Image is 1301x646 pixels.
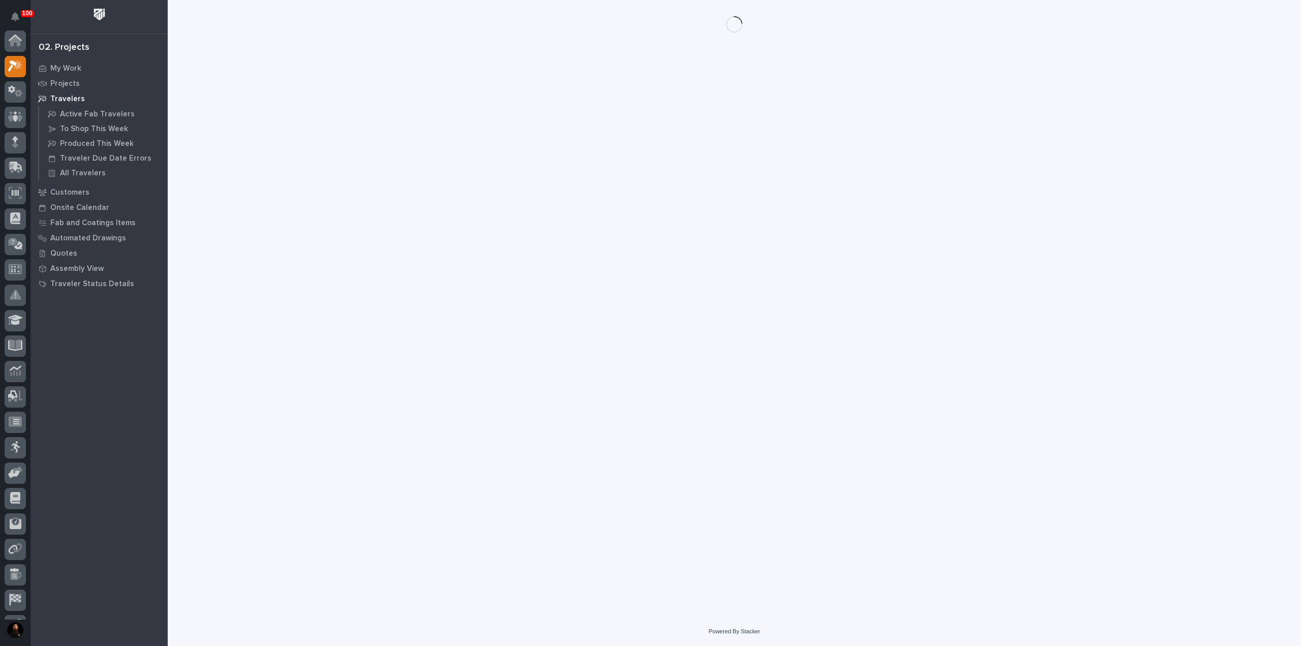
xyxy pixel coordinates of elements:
[90,5,109,24] img: Workspace Logo
[50,280,134,289] p: Traveler Status Details
[39,166,168,180] a: All Travelers
[30,200,168,215] a: Onsite Calendar
[30,60,168,76] a: My Work
[50,64,81,73] p: My Work
[50,234,126,243] p: Automated Drawings
[13,12,26,28] div: Notifications100
[50,203,109,212] p: Onsite Calendar
[30,215,168,230] a: Fab and Coatings Items
[39,151,168,165] a: Traveler Due Date Errors
[39,107,168,121] a: Active Fab Travelers
[50,188,89,197] p: Customers
[50,95,85,104] p: Travelers
[5,6,26,27] button: Notifications
[60,110,135,119] p: Active Fab Travelers
[30,184,168,200] a: Customers
[60,125,128,134] p: To Shop This Week
[39,121,168,136] a: To Shop This Week
[50,264,104,273] p: Assembly View
[30,276,168,291] a: Traveler Status Details
[30,76,168,91] a: Projects
[22,10,33,17] p: 100
[30,245,168,261] a: Quotes
[50,79,80,88] p: Projects
[30,261,168,276] a: Assembly View
[39,42,89,53] div: 02. Projects
[50,219,136,228] p: Fab and Coatings Items
[60,169,106,178] p: All Travelers
[50,249,77,258] p: Quotes
[708,628,760,634] a: Powered By Stacker
[60,139,134,148] p: Produced This Week
[30,230,168,245] a: Automated Drawings
[5,620,26,641] button: users-avatar
[60,154,151,163] p: Traveler Due Date Errors
[39,136,168,150] a: Produced This Week
[30,91,168,106] a: Travelers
